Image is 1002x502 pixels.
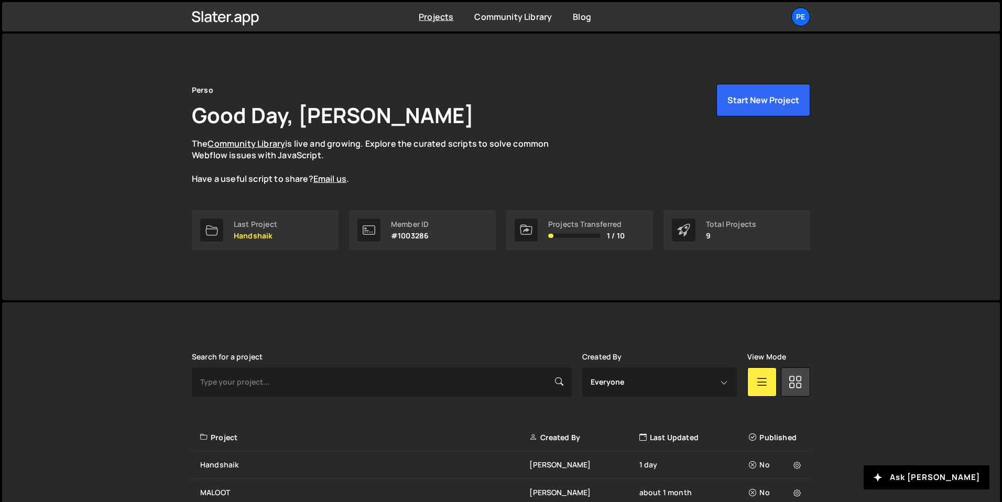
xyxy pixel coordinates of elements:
[208,138,285,149] a: Community Library
[582,353,622,361] label: Created By
[749,487,804,498] div: No
[706,220,756,228] div: Total Projects
[747,353,786,361] label: View Mode
[639,460,749,470] div: 1 day
[474,11,552,23] a: Community Library
[573,11,591,23] a: Blog
[200,487,529,498] div: MALOOT
[234,220,277,228] div: Last Project
[313,173,346,184] a: Email us
[192,138,569,185] p: The is live and growing. Explore the curated scripts to solve common Webflow issues with JavaScri...
[864,465,989,489] button: Ask [PERSON_NAME]
[607,232,625,240] span: 1 / 10
[192,210,339,250] a: Last Project Handshaik
[548,220,625,228] div: Projects Transferred
[529,487,639,498] div: [PERSON_NAME]
[639,487,749,498] div: about 1 month
[192,101,474,129] h1: Good Day, [PERSON_NAME]
[419,11,453,23] a: Projects
[192,367,572,397] input: Type your project...
[749,460,804,470] div: No
[716,84,810,116] button: Start New Project
[192,451,810,479] a: Handshaik [PERSON_NAME] 1 day No
[192,353,263,361] label: Search for a project
[791,7,810,26] a: Pe
[391,232,429,240] p: #1003286
[192,84,213,96] div: Perso
[234,232,277,240] p: Handshaik
[391,220,429,228] div: Member ID
[706,232,756,240] p: 9
[639,432,749,443] div: Last Updated
[749,432,804,443] div: Published
[529,432,639,443] div: Created By
[200,432,529,443] div: Project
[200,460,529,470] div: Handshaik
[529,460,639,470] div: [PERSON_NAME]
